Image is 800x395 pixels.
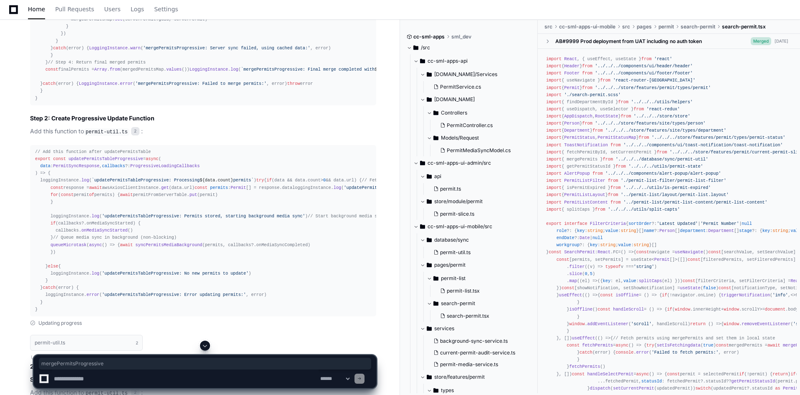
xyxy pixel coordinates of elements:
span: const [51,185,63,190]
span: import [546,128,562,133]
span: permit-slice.ts [440,211,474,217]
span: slice [569,271,582,276]
span: '../permit-list/layout/permit-list.layout' [621,192,729,197]
span: from [633,107,644,112]
span: import [546,56,562,61]
div: [DATE] [775,38,788,44]
span: Footer [564,71,580,76]
span: './permit-list-filter/permit-list-filter' [621,178,727,183]
span: ( ) => [580,278,597,283]
span: syncPermitsMediaBackground [135,242,202,247]
span: Settings [154,7,178,12]
button: PermitController.cs [437,120,527,131]
span: put [190,192,197,197]
span: search-permit [441,300,475,307]
span: from [657,150,667,155]
span: from [595,207,605,212]
button: Models/Request [427,131,532,145]
span: name [644,228,654,233]
span: import [546,185,562,190]
span: pages/permit [434,262,466,268]
span: // Queue media sync in background (non-blocking) [53,235,177,240]
span: log [92,214,99,219]
span: PermitService.cs [440,84,481,90]
h1: permit-util.ts [35,340,65,345]
span: url [347,178,354,183]
span: ${finalPermits.length} [375,67,431,72]
span: 2 [136,339,138,346]
span: '../../../components/ui/header/header' [595,64,693,69]
span: error [120,81,133,86]
span: of [89,192,94,197]
span: React [564,56,577,61]
span: useNavigate [675,250,703,255]
span: cc-sml-apps-api [428,58,468,64]
svg: Directory [433,108,438,118]
span: from [615,164,626,169]
span: import [546,78,562,83]
span: '../../../utils/is-permit-expired' [623,185,711,190]
span: 'react' [654,56,672,61]
svg: Directory [427,196,432,206]
span: interface [564,221,587,226]
span: onMediaSyncStarted [81,228,128,233]
span: import [546,157,562,162]
span: Permit [564,85,580,90]
span: endDate [557,235,575,240]
span: Permit [230,185,246,190]
span: key [603,278,610,283]
span: else [48,264,58,269]
span: search-permit.tsx [447,313,489,319]
span: log [334,185,341,190]
span: typeof [605,264,621,269]
button: [DOMAIN_NAME]/Services [420,68,532,81]
span: const [557,257,570,262]
span: Department [564,128,590,133]
span: import [546,178,562,183]
span: Header [564,64,580,69]
span: filter [569,264,585,269]
span: from [639,135,649,140]
span: import [546,92,562,97]
svg: Directory [420,222,425,232]
span: from [610,200,621,205]
span: string [772,228,788,233]
span: Department [708,228,734,233]
span: log [81,178,89,183]
span: cc-sml-apps-ui-mobile [559,23,615,30]
span: PermitListLayout [564,192,605,197]
span: stage [739,228,752,233]
span: const [636,250,649,255]
span: from [582,121,592,126]
span: '../../../utils/permit-state' [628,164,703,169]
span: 'updatePermitsTableProgressive: Permits stored, starting background media sync' [102,214,305,219]
svg: Directory [427,171,432,181]
span: workgroup [557,242,580,247]
span: el [582,278,587,283]
span: [DOMAIN_NAME]/Services [434,71,497,78]
span: const [195,185,208,190]
button: permit-util.ts2 [30,335,143,351]
span: // Start background media sync without blocking [308,214,429,219]
div: AB#9999 Prod deployment from UAT including no auth token [555,38,702,45]
h3: Step 2: Create Progressive Update Function [30,114,376,122]
span: useState [680,285,700,291]
button: search-permit [427,297,532,310]
span: string [600,242,615,247]
span: from [618,99,629,104]
span: 0 [585,271,587,276]
span: '../../../utils/helpers' [631,99,693,104]
span: './search-permit.scss' [564,92,621,97]
svg: Directory [433,133,438,143]
span: 'string' [634,264,654,269]
span: PermitController.cs [447,122,493,129]
span: 'updatePermitsTableProgressive: Error updating permits:' [102,292,246,297]
span: import [546,207,562,212]
span: 2 [131,127,139,135]
span: permit-util.ts [440,249,471,256]
span: database/sync [434,237,469,243]
span: from [110,67,120,72]
span: get [161,185,169,190]
span: FC [613,250,618,255]
span: [DOMAIN_NAME] [434,96,475,103]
